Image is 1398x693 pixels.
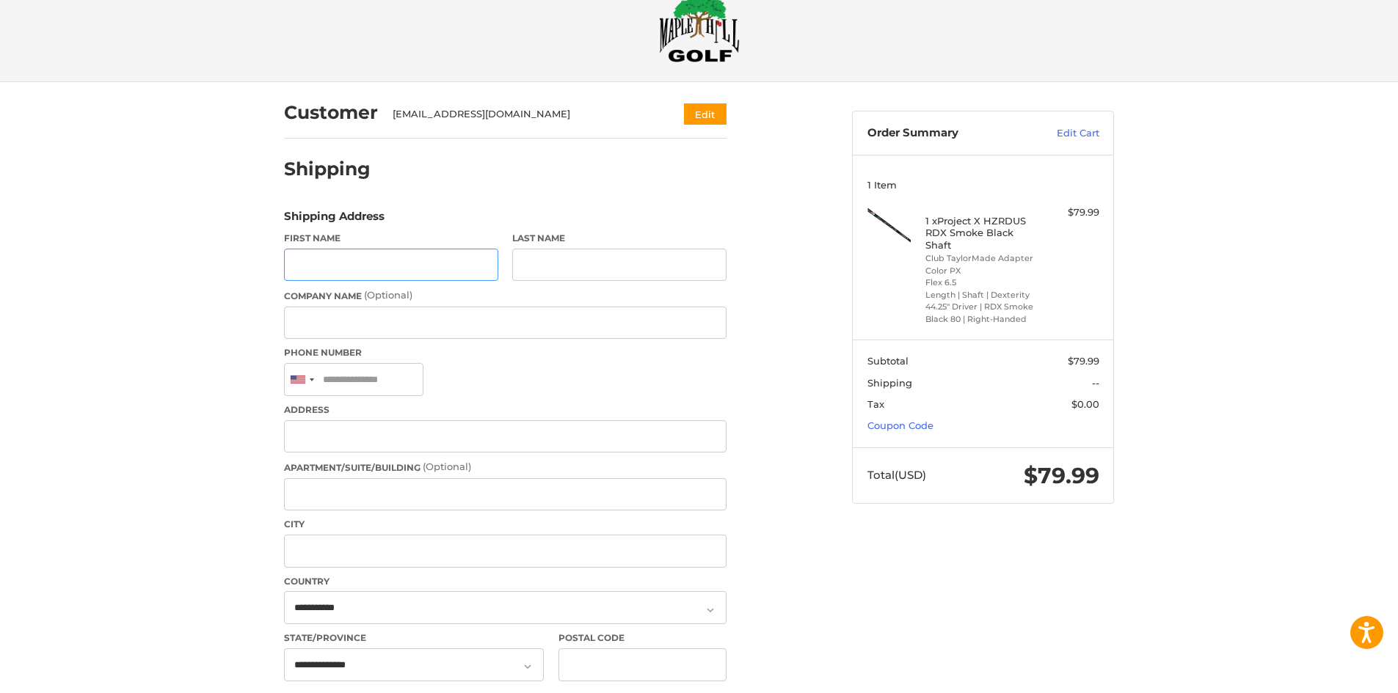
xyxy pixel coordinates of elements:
h3: 1 Item [867,179,1099,191]
small: (Optional) [423,461,471,472]
legend: Shipping Address [284,208,385,232]
li: Length | Shaft | Dexterity 44.25" Driver | RDX Smoke Black 80 | Right-Handed [925,289,1038,326]
span: Total (USD) [867,468,926,482]
label: City [284,518,727,531]
label: State/Province [284,631,544,645]
div: [EMAIL_ADDRESS][DOMAIN_NAME] [393,107,656,122]
label: Address [284,403,727,417]
small: (Optional) [364,289,412,301]
label: Last Name [512,232,727,245]
label: Country [284,575,727,588]
span: Shipping [867,377,912,389]
div: United States: +1 [285,364,318,395]
span: Subtotal [867,355,909,367]
span: $0.00 [1071,398,1099,410]
a: Coupon Code [867,419,933,431]
li: Club TaylorMade Adapter [925,252,1038,265]
a: Edit Cart [1025,126,1099,141]
li: Color PX [925,265,1038,277]
label: Postal Code [558,631,727,645]
h2: Customer [284,101,378,124]
button: Edit [684,103,727,125]
label: Phone Number [284,346,727,359]
label: First Name [284,232,498,245]
span: Tax [867,398,884,410]
h3: Order Summary [867,126,1025,141]
li: Flex 6.5 [925,276,1038,289]
label: Apartment/Suite/Building [284,460,727,474]
label: Company Name [284,288,727,303]
span: $79.99 [1068,355,1099,367]
h4: 1 x Project X HZRDUS RDX Smoke Black Shaft [925,215,1038,251]
div: $79.99 [1041,205,1099,220]
span: -- [1092,377,1099,389]
span: $79.99 [1024,462,1099,489]
h2: Shipping [284,158,371,180]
